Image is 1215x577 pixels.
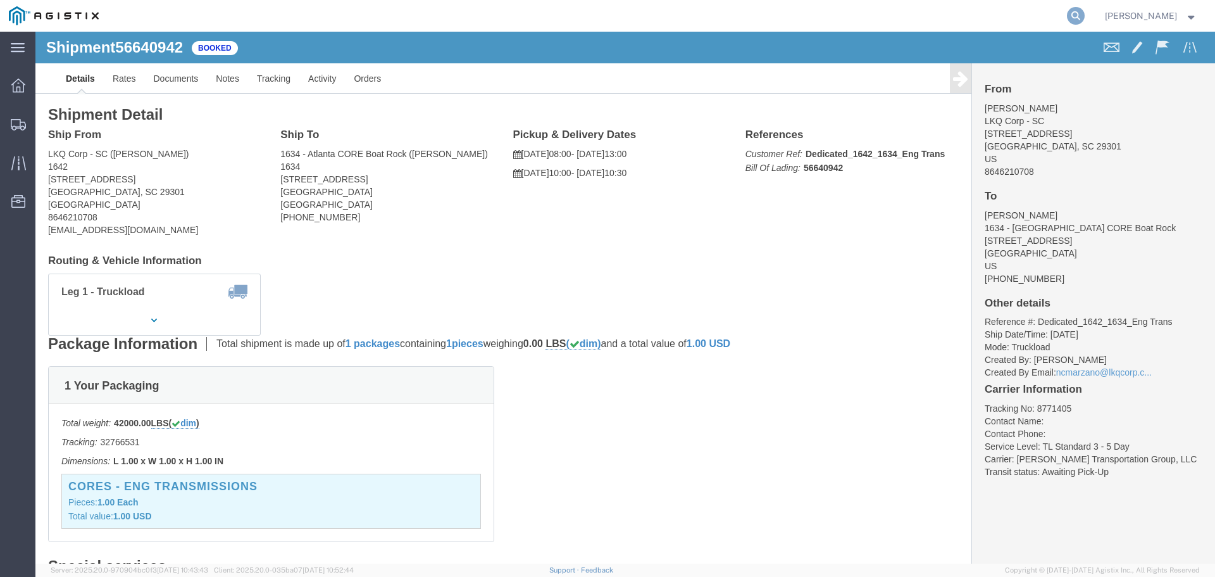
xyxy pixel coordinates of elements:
[1105,9,1177,23] span: Douglas Harris
[35,32,1215,564] iframe: FS Legacy Container
[9,6,99,25] img: logo
[157,566,208,574] span: [DATE] 10:43:43
[302,566,354,574] span: [DATE] 10:52:44
[51,566,208,574] span: Server: 2025.20.0-970904bc0f3
[1104,8,1198,23] button: [PERSON_NAME]
[581,566,613,574] a: Feedback
[214,566,354,574] span: Client: 2025.20.0-035ba07
[549,566,581,574] a: Support
[1005,565,1200,576] span: Copyright © [DATE]-[DATE] Agistix Inc., All Rights Reserved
